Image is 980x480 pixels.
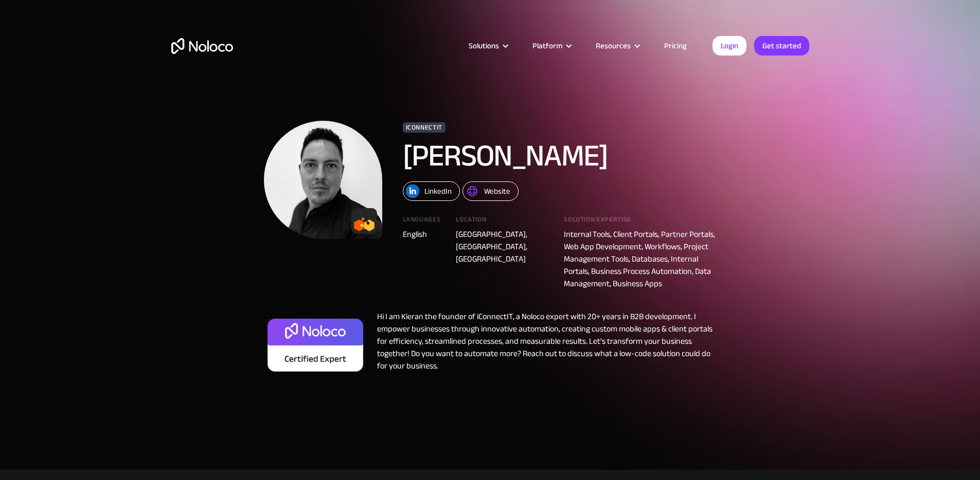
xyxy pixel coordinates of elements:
[424,184,452,198] div: LinkedIn
[403,122,446,133] div: iConnectIT
[456,228,548,265] div: [GEOGRAPHIC_DATA], [GEOGRAPHIC_DATA], [GEOGRAPHIC_DATA]
[456,39,520,52] div: Solutions
[403,216,441,228] div: Languages
[532,39,562,52] div: Platform
[520,39,583,52] div: Platform
[583,39,651,52] div: Resources
[564,228,716,290] div: Internal Tools, Client Portals, Partner Portals, Web App Development, Workflows, Project Manageme...
[403,181,460,201] a: LinkedIn
[651,39,700,52] a: Pricing
[754,36,809,56] a: Get started
[462,181,519,201] a: Website
[469,39,499,52] div: Solutions
[403,228,441,241] div: English
[367,310,717,377] div: Hi I am Kieran the founder of iConnectIT, a Noloco expert with 20+ years in B2B development. I em...
[564,216,716,228] div: Solution expertise
[712,36,746,56] a: Login
[403,140,686,171] h1: [PERSON_NAME]
[596,39,631,52] div: Resources
[456,216,548,228] div: Location
[484,184,510,198] div: Website
[171,38,233,54] a: home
